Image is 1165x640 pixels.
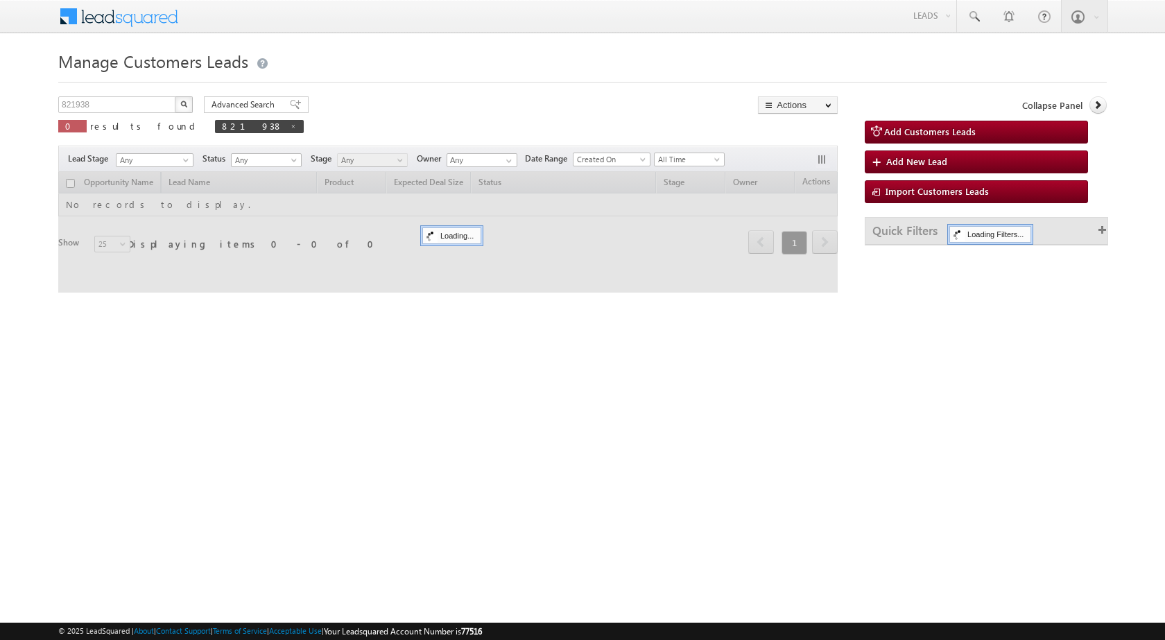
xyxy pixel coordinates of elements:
[213,626,267,635] a: Terms of Service
[525,153,573,165] span: Date Range
[422,227,481,244] div: Loading...
[212,98,279,111] span: Advanced Search
[202,153,231,165] span: Status
[886,155,947,167] span: Add New Lead
[156,626,211,635] a: Contact Support
[884,126,976,137] span: Add Customers Leads
[116,154,189,166] span: Any
[90,120,200,132] span: results found
[417,153,447,165] span: Owner
[222,120,283,132] span: 821938
[65,120,80,132] span: 0
[269,626,322,635] a: Acceptable Use
[573,153,646,166] span: Created On
[134,626,154,635] a: About
[499,154,516,168] a: Show All Items
[231,153,302,167] a: Any
[447,153,517,167] input: Type to Search
[324,626,482,637] span: Your Leadsquared Account Number is
[116,153,193,167] a: Any
[58,625,482,638] span: © 2025 LeadSquared | | | | |
[949,226,1031,243] div: Loading Filters...
[655,153,720,166] span: All Time
[573,153,650,166] a: Created On
[654,153,725,166] a: All Time
[232,154,297,166] span: Any
[311,153,337,165] span: Stage
[758,96,838,114] button: Actions
[461,626,482,637] span: 77516
[58,50,248,72] span: Manage Customers Leads
[68,153,114,165] span: Lead Stage
[180,101,187,107] img: Search
[886,185,989,197] span: Import Customers Leads
[1022,99,1082,112] span: Collapse Panel
[337,153,408,167] a: Any
[338,154,404,166] span: Any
